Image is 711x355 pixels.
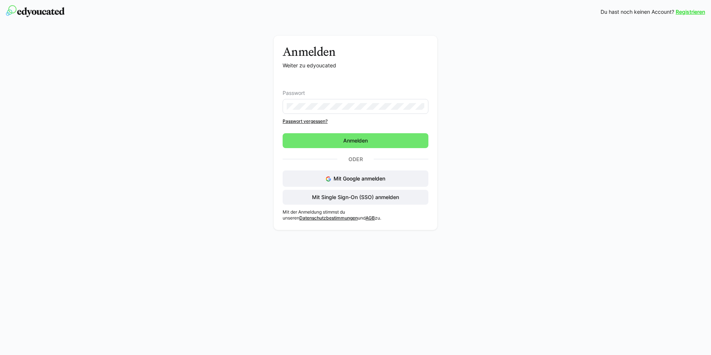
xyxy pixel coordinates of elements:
[676,8,705,16] a: Registrieren
[366,215,375,221] a: AGB
[342,137,369,144] span: Anmelden
[283,209,428,221] p: Mit der Anmeldung stimmst du unseren und zu.
[337,154,374,164] p: Oder
[334,175,385,182] span: Mit Google anmelden
[6,5,65,17] img: edyoucated
[283,170,428,187] button: Mit Google anmelden
[311,194,400,201] span: Mit Single Sign-On (SSO) anmelden
[283,62,428,69] p: Weiter zu edyoucated
[299,215,358,221] a: Datenschutzbestimmungen
[283,90,305,96] span: Passwort
[283,45,428,59] h3: Anmelden
[283,118,428,124] a: Passwort vergessen?
[283,133,428,148] button: Anmelden
[283,190,428,205] button: Mit Single Sign-On (SSO) anmelden
[601,8,674,16] span: Du hast noch keinen Account?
